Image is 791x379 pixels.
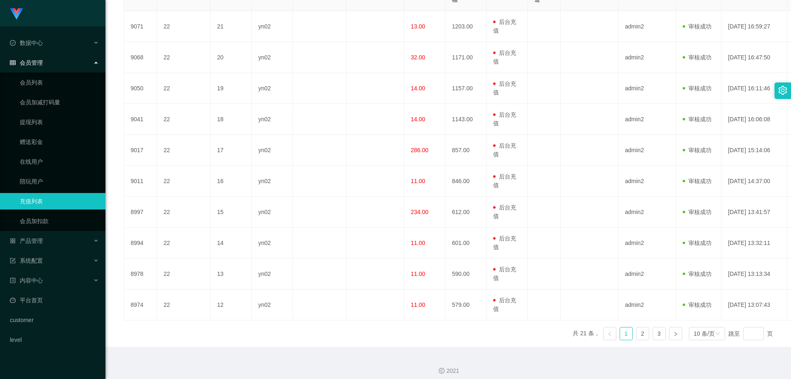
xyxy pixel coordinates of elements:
[252,135,293,166] td: yn02
[683,116,711,122] span: 审核成功
[618,73,676,104] td: admin2
[124,228,157,259] td: 8994
[683,240,711,246] span: 审核成功
[445,259,487,290] td: 590.00
[728,327,773,340] div: 跳至 页
[20,134,99,150] a: 赠送彩金
[721,166,787,197] td: [DATE] 14:37:00
[721,290,787,320] td: [DATE] 13:07:43
[10,60,16,66] i: 图标: table
[618,228,676,259] td: admin2
[411,178,425,184] span: 11.00
[493,49,516,65] span: 后台充值
[10,238,16,244] i: 图标: appstore-o
[20,213,99,229] a: 会员加扣款
[211,166,252,197] td: 16
[573,327,599,340] li: 共 21 条，
[411,209,428,215] span: 234.00
[211,73,252,104] td: 19
[683,147,711,153] span: 审核成功
[252,197,293,228] td: yn02
[721,228,787,259] td: [DATE] 13:32:11
[157,166,211,197] td: 22
[411,85,425,92] span: 14.00
[445,135,487,166] td: 857.00
[157,42,211,73] td: 22
[10,312,99,328] a: customer
[721,135,787,166] td: [DATE] 15:14:06
[20,173,99,190] a: 陪玩用户
[10,292,99,308] a: 图标: dashboard平台首页
[20,74,99,91] a: 会员列表
[20,193,99,210] a: 充值列表
[445,11,487,42] td: 1203.00
[252,290,293,320] td: yn02
[211,228,252,259] td: 14
[252,228,293,259] td: yn02
[124,259,157,290] td: 8978
[445,290,487,320] td: 579.00
[653,327,666,340] li: 3
[721,259,787,290] td: [DATE] 13:13:34
[411,271,425,277] span: 11.00
[445,166,487,197] td: 846.00
[10,278,16,283] i: 图标: profile
[124,11,157,42] td: 9071
[252,166,293,197] td: yn02
[683,301,711,308] span: 审核成功
[211,259,252,290] td: 13
[653,327,665,340] a: 3
[124,290,157,320] td: 8974
[721,104,787,135] td: [DATE] 16:06:08
[620,327,632,340] a: 1
[618,104,676,135] td: admin2
[10,238,43,244] span: 产品管理
[683,178,711,184] span: 审核成功
[493,204,516,219] span: 后台充值
[252,11,293,42] td: yn02
[778,86,787,95] i: 图标: setting
[157,197,211,228] td: 22
[683,23,711,30] span: 审核成功
[157,73,211,104] td: 22
[157,104,211,135] td: 22
[411,240,425,246] span: 11.00
[10,59,43,66] span: 会员管理
[124,135,157,166] td: 9017
[618,259,676,290] td: admin2
[683,209,711,215] span: 审核成功
[211,135,252,166] td: 17
[669,327,682,340] li: 下一页
[252,104,293,135] td: yn02
[112,367,784,375] div: 2021
[157,11,211,42] td: 22
[618,11,676,42] td: admin2
[721,42,787,73] td: [DATE] 16:47:50
[721,73,787,104] td: [DATE] 16:11:46
[20,153,99,170] a: 在线用户
[683,54,711,61] span: 审核成功
[637,327,649,340] a: 2
[493,19,516,34] span: 后台充值
[10,40,43,46] span: 数据中心
[683,85,711,92] span: 审核成功
[211,290,252,320] td: 12
[10,40,16,46] i: 图标: check-circle-o
[683,271,711,277] span: 审核成功
[618,135,676,166] td: admin2
[445,104,487,135] td: 1143.00
[715,331,720,337] i: 图标: down
[493,297,516,312] span: 后台充值
[252,259,293,290] td: yn02
[721,197,787,228] td: [DATE] 13:41:57
[211,42,252,73] td: 20
[493,111,516,127] span: 后台充值
[157,259,211,290] td: 22
[124,104,157,135] td: 9041
[439,368,445,374] i: 图标: copyright
[211,197,252,228] td: 15
[10,257,43,264] span: 系统配置
[445,197,487,228] td: 612.00
[493,235,516,250] span: 后台充值
[493,266,516,281] span: 后台充值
